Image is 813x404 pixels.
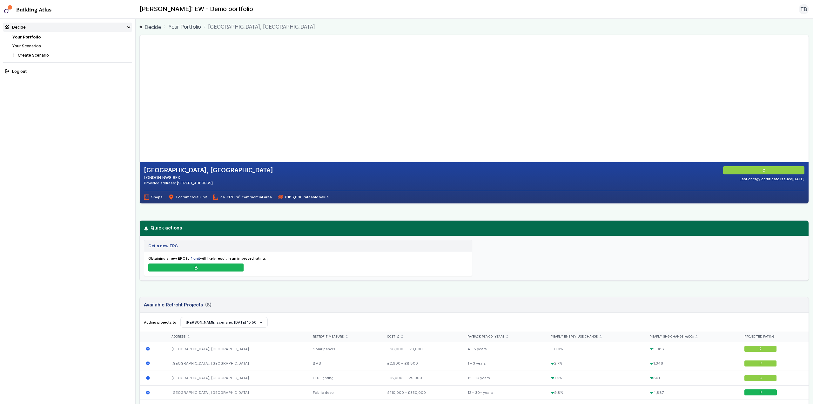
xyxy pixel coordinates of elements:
[144,166,273,175] h2: [GEOGRAPHIC_DATA], [GEOGRAPHIC_DATA]
[194,264,198,271] span: B
[760,391,762,395] span: B
[740,176,804,181] div: Last energy certificate issued
[12,44,41,48] a: Your Scenarios
[3,23,132,32] summary: Decide
[4,5,12,13] img: main-0bbd2752.svg
[759,347,762,351] span: C
[644,371,738,385] div: 801
[381,371,461,385] div: £18,000 – £29,000
[144,181,273,186] div: Provided address: [STREET_ADDRESS]
[10,51,132,60] button: Create Scenario
[381,356,461,371] div: £2,900 – £8,800
[461,356,545,371] div: 1 – 3 years
[467,335,504,339] span: Payback period, years
[139,5,253,13] h2: [PERSON_NAME]: EW - Demo portfolio
[148,256,468,261] p: Obtaining a new EPC for will likely result in an improved rating.
[180,317,268,328] button: [PERSON_NAME] scenario; [DATE] 15:50
[307,356,381,371] div: BMS
[545,356,644,371] div: 2.7%
[461,342,545,356] div: 4 – 5 years
[759,376,762,380] span: C
[169,195,207,200] span: 1 commercial unit
[278,195,329,200] span: £188,000 rateable value
[144,195,162,200] span: Shops
[759,361,762,366] span: C
[313,335,344,339] span: Retrofit measure
[144,301,211,308] h3: Available Retrofit Projects
[800,5,807,13] span: TB
[205,301,212,308] span: (8)
[551,335,598,339] span: Yearly energy use change
[12,35,41,39] a: Your Portfolio
[139,23,161,31] a: Decide
[644,356,738,371] div: 1,346
[171,335,185,339] span: Address
[165,356,307,371] div: [GEOGRAPHIC_DATA], [GEOGRAPHIC_DATA]
[744,335,803,339] div: Projected rating
[650,335,694,339] span: Yearly GHG change,
[545,371,644,385] div: 1.6%
[644,342,738,356] div: 5,988
[387,335,399,339] span: Cost, £
[3,67,132,76] button: Log out
[144,320,176,325] span: Adding projects to
[763,168,765,173] span: C
[208,23,315,31] span: [GEOGRAPHIC_DATA], [GEOGRAPHIC_DATA]
[213,195,272,200] span: ca. 1170 m² commercial area
[461,385,545,400] div: 12 – 30+ years
[144,175,273,181] address: LONDON NW8 8EX
[148,243,178,249] h5: Get a new EPC
[545,342,644,356] div: 0.0%
[461,371,545,385] div: 12 – 19 years
[165,342,307,356] div: [GEOGRAPHIC_DATA], [GEOGRAPHIC_DATA]
[307,342,381,356] div: Solar panels
[165,385,307,400] div: [GEOGRAPHIC_DATA], [GEOGRAPHIC_DATA]
[381,342,461,356] div: £66,000 – £79,000
[307,385,381,400] div: Fabric deep
[307,371,381,385] div: LED lighting
[168,23,201,31] a: Your Portfolio
[191,256,200,261] strong: 1 unit
[799,4,809,14] button: TB
[644,385,738,400] div: 4,887
[545,385,644,400] div: 9.8%
[5,24,26,30] div: Decide
[165,371,307,385] div: [GEOGRAPHIC_DATA], [GEOGRAPHIC_DATA]
[792,177,804,181] time: [DATE]
[684,335,694,338] span: kgCO₂
[144,224,805,231] h3: Quick actions
[381,385,461,400] div: £110,000 – £330,000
